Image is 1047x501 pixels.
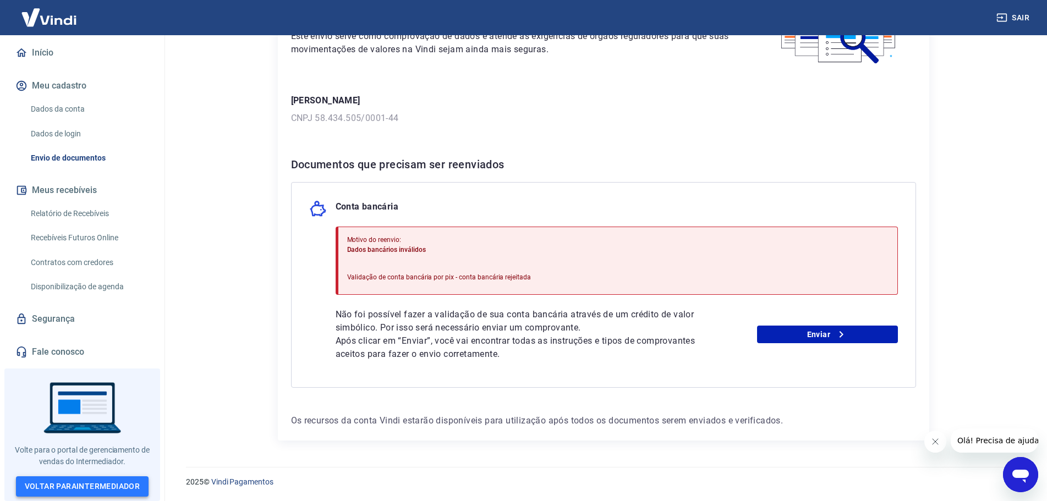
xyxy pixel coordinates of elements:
button: Meu cadastro [13,74,151,98]
p: Os recursos da conta Vindi estarão disponíveis para utilização após todos os documentos serem env... [291,414,916,427]
p: Após clicar em “Enviar”, você vai encontrar todas as instruções e tipos de comprovantes aceitos p... [336,334,701,361]
a: Dados da conta [26,98,151,120]
a: Disponibilização de agenda [26,276,151,298]
p: Motivo do reenvio: [347,235,531,245]
span: Olá! Precisa de ajuda? [7,8,92,16]
p: Validação de conta bancária por pix - conta bancária rejeitada [347,272,531,282]
button: Meus recebíveis [13,178,151,202]
a: Vindi Pagamentos [211,477,273,486]
a: Enviar [757,326,898,343]
a: Recebíveis Futuros Online [26,227,151,249]
img: Vindi [13,1,85,34]
p: Conta bancária [336,200,399,218]
a: Relatório de Recebíveis [26,202,151,225]
button: Sair [994,8,1034,28]
iframe: Botão para abrir a janela de mensagens [1003,457,1038,492]
p: 2025 © [186,476,1021,488]
a: Dados de login [26,123,151,145]
iframe: Fechar mensagem [924,431,946,453]
h6: Documentos que precisam ser reenviados [291,156,916,173]
a: Início [13,41,151,65]
p: [PERSON_NAME] [291,94,916,107]
a: Voltar paraIntermediador [16,476,149,497]
span: Dados bancários inválidos [347,246,426,254]
p: Este envio serve como comprovação de dados e atende as exigências de órgãos reguladores para que ... [291,30,736,56]
a: Fale conosco [13,340,151,364]
p: CNPJ 58.434.505/0001-44 [291,112,916,125]
a: Contratos com credores [26,251,151,274]
img: money_pork.0c50a358b6dafb15dddc3eea48f23780.svg [309,200,327,218]
p: Não foi possível fazer a validação de sua conta bancária através de um crédito de valor simbólico... [336,308,701,334]
iframe: Mensagem da empresa [951,428,1038,453]
a: Segurança [13,307,151,331]
a: Envio de documentos [26,147,151,169]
